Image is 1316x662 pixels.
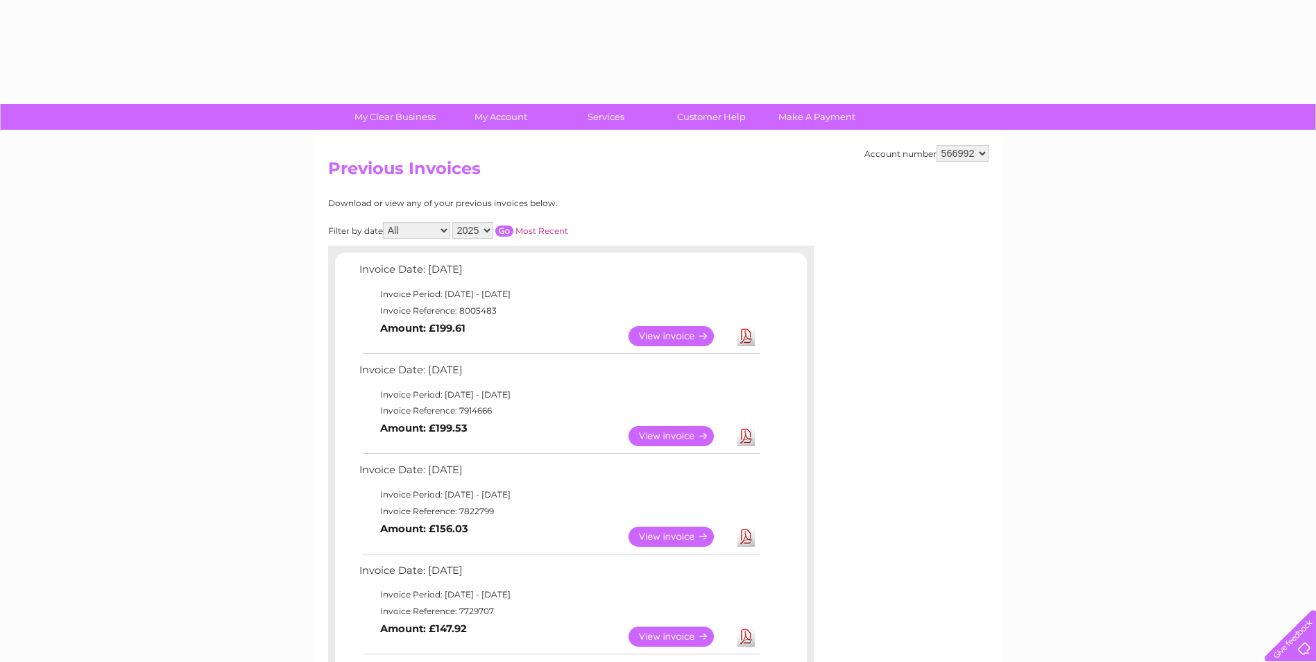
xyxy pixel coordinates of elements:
td: Invoice Reference: 7914666 [356,402,762,419]
a: Download [737,527,755,547]
td: Invoice Period: [DATE] - [DATE] [356,286,762,303]
td: Invoice Period: [DATE] - [DATE] [356,586,762,603]
a: Most Recent [515,226,568,236]
b: Amount: £147.92 [380,622,467,635]
td: Invoice Date: [DATE] [356,260,762,286]
a: View [629,426,730,446]
td: Invoice Reference: 7729707 [356,603,762,620]
div: Account number [864,145,989,162]
h2: Previous Invoices [328,159,989,185]
a: Download [737,326,755,346]
b: Amount: £199.61 [380,322,465,334]
a: Services [549,104,663,130]
td: Invoice Period: [DATE] - [DATE] [356,387,762,403]
a: My Clear Business [338,104,452,130]
a: Customer Help [654,104,769,130]
td: Invoice Reference: 7822799 [356,503,762,520]
a: Download [737,426,755,446]
a: View [629,326,730,346]
a: Download [737,627,755,647]
a: Make A Payment [760,104,874,130]
b: Amount: £156.03 [380,523,468,535]
td: Invoice Date: [DATE] [356,361,762,387]
div: Filter by date [328,222,692,239]
a: View [629,527,730,547]
td: Invoice Date: [DATE] [356,561,762,587]
a: View [629,627,730,647]
div: Download or view any of your previous invoices below. [328,198,692,208]
td: Invoice Period: [DATE] - [DATE] [356,486,762,503]
a: My Account [443,104,558,130]
td: Invoice Reference: 8005483 [356,303,762,319]
td: Invoice Date: [DATE] [356,461,762,486]
b: Amount: £199.53 [380,422,468,434]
